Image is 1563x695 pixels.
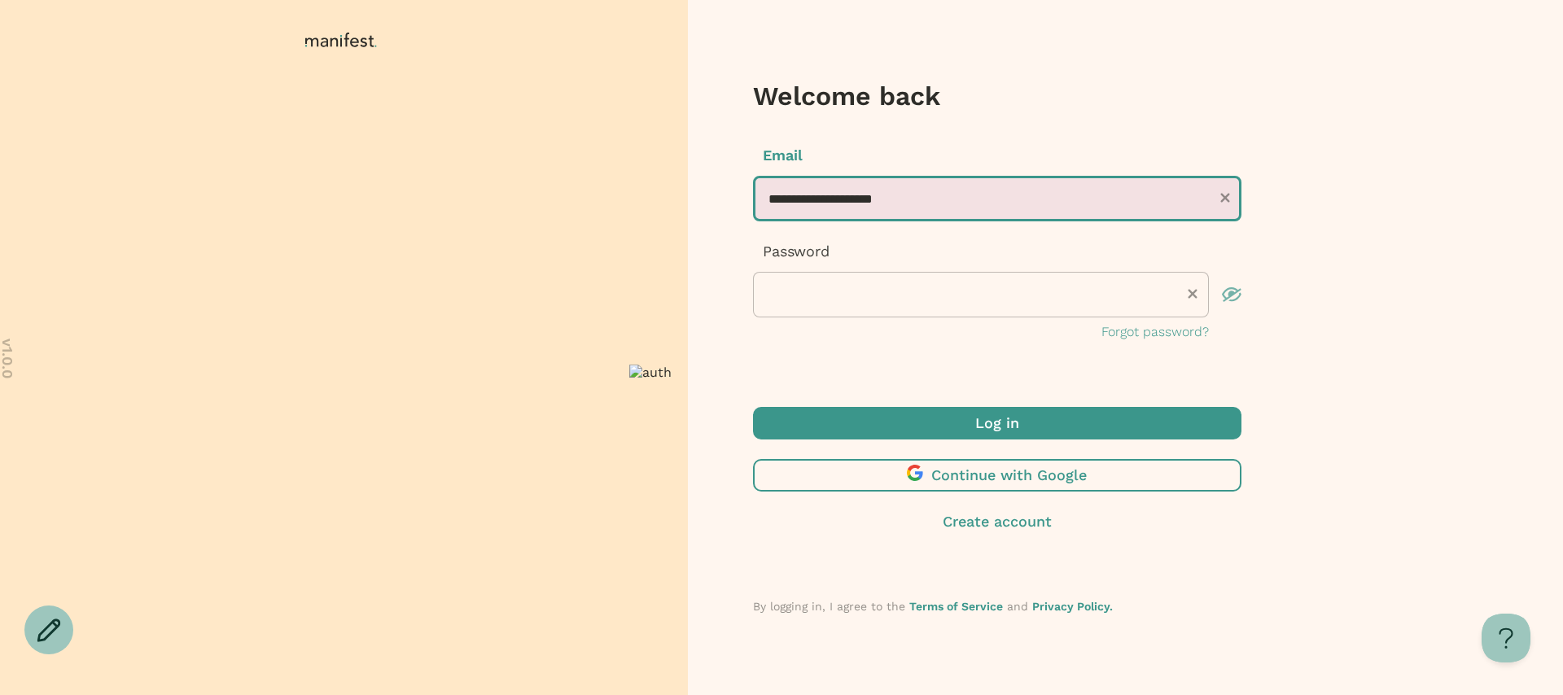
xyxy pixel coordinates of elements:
button: Continue with Google [753,459,1241,492]
iframe: Help Scout Beacon - Open [1482,614,1530,662]
p: Email [753,145,1241,166]
img: auth [629,365,672,380]
button: Create account [753,511,1241,532]
a: Privacy Policy. [1032,600,1113,613]
button: Log in [753,407,1241,439]
button: Forgot password? [1101,322,1209,342]
a: Terms of Service [909,600,1003,613]
p: Password [753,241,1241,262]
h3: Welcome back [753,80,1241,112]
span: By logging in, I agree to the and [753,600,1113,613]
